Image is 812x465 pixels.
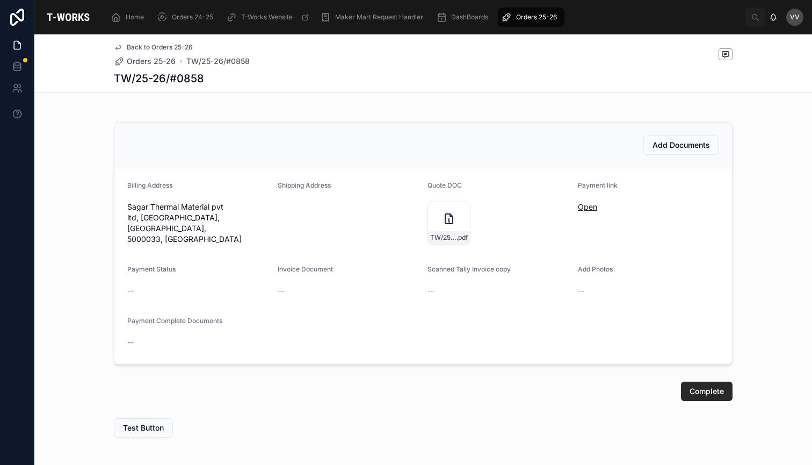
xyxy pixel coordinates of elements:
span: Shipping Address [278,181,331,189]
a: TW/25-26/#0858 [186,56,250,67]
span: Complete [690,386,724,397]
button: Add Documents [643,135,719,155]
a: Back to Orders 25-26 [114,43,193,52]
span: Sagar Thermal Material pvt ltd, [GEOGRAPHIC_DATA], [GEOGRAPHIC_DATA], 5000033, [GEOGRAPHIC_DATA] [127,202,269,245]
span: Orders 25-26 [127,56,176,67]
a: T-Works Website [223,8,315,27]
span: Orders 24-25 [172,13,213,22]
span: -- [127,285,134,296]
span: Orders 25-26 [516,13,557,22]
span: Add Documents [653,140,710,151]
span: Billing Address [127,181,172,189]
span: .pdf [456,233,468,242]
span: Payment Status [127,265,176,273]
span: -- [427,285,434,296]
span: Maker Mart Request Handler [335,13,423,22]
span: DashBoards [451,13,488,22]
span: Invoice Document [278,265,333,273]
span: TW/25-26/#0858 [430,233,456,242]
span: Home [126,13,144,22]
span: T-Works Website [241,13,293,22]
span: Quote DOC [427,181,462,189]
a: Orders 25-26 [114,56,176,67]
button: Complete [681,382,733,401]
span: -- [127,337,134,348]
span: Test Button [123,423,164,433]
h1: TW/25-26/#0858 [114,71,204,86]
a: DashBoards [433,8,496,27]
span: Back to Orders 25-26 [127,43,193,52]
img: App logo [43,9,93,26]
a: Home [107,8,151,27]
div: scrollable content [102,5,745,29]
span: Payment link [578,181,618,189]
span: -- [578,285,584,296]
a: Orders 25-26 [498,8,564,27]
span: Add Photos [578,265,613,273]
a: Maker Mart Request Handler [317,8,431,27]
a: Open [578,202,597,211]
a: Orders 24-25 [154,8,221,27]
span: Payment Complete Documents [127,317,222,325]
span: Scanned Tally Invoice copy [427,265,511,273]
button: Test Button [114,418,173,438]
span: -- [278,285,284,296]
span: VV [790,13,800,22]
